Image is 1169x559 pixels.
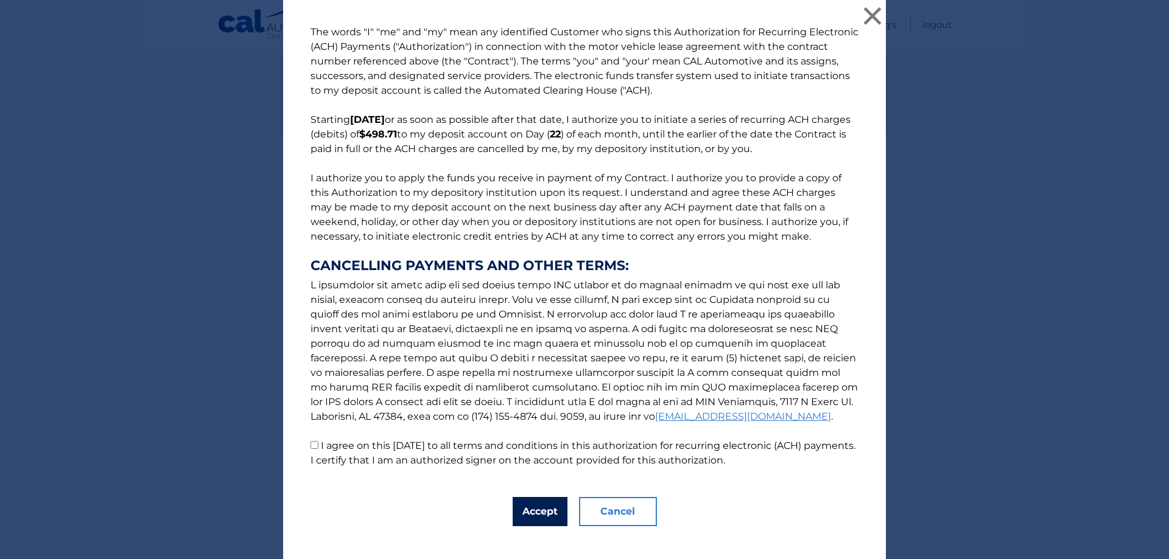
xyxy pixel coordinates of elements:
b: $498.71 [359,128,397,140]
p: The words "I" "me" and "my" mean any identified Customer who signs this Authorization for Recurri... [298,25,871,468]
b: 22 [550,128,561,140]
label: I agree on this [DATE] to all terms and conditions in this authorization for recurring electronic... [311,440,855,466]
button: × [860,4,885,28]
button: Cancel [579,497,657,526]
strong: CANCELLING PAYMENTS AND OTHER TERMS: [311,259,858,273]
button: Accept [513,497,567,526]
a: [EMAIL_ADDRESS][DOMAIN_NAME] [655,411,831,422]
b: [DATE] [350,114,385,125]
